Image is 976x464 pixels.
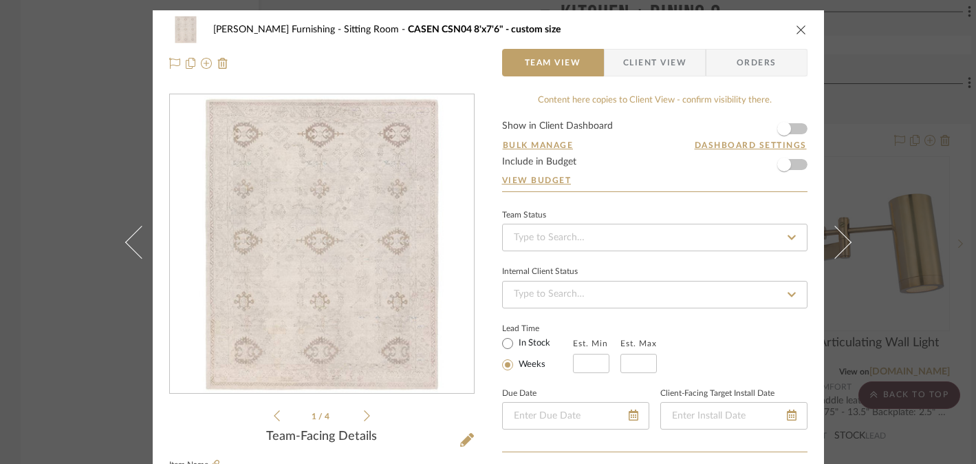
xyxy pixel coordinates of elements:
button: close [795,23,807,36]
img: Remove from project [217,58,228,69]
input: Enter Due Date [502,402,649,430]
mat-radio-group: Select item type [502,335,573,373]
label: Client-Facing Target Install Date [660,390,774,397]
input: Enter Install Date [660,402,807,430]
span: Sitting Room [344,25,408,34]
span: 4 [325,412,332,421]
span: Team View [525,49,581,76]
input: Type to Search… [502,224,807,251]
span: 1 [312,412,318,421]
div: Team Status [502,212,546,219]
a: View Budget [502,175,807,186]
label: Est. Min [573,339,608,348]
img: 9f5059d2-5e85-4937-bb0a-5ea567bd5eaf_48x40.jpg [169,16,202,43]
div: Team-Facing Details [169,430,475,445]
img: 9f5059d2-5e85-4937-bb0a-5ea567bd5eaf_436x436.jpg [173,95,471,394]
div: Content here copies to Client View - confirm visibility there. [502,94,807,107]
button: Dashboard Settings [694,139,807,151]
span: Orders [722,49,792,76]
button: Bulk Manage [502,139,574,151]
div: Internal Client Status [502,268,578,275]
label: Lead Time [502,322,573,335]
label: Est. Max [620,339,657,348]
span: [PERSON_NAME] Furnishing [213,25,344,34]
label: Due Date [502,390,536,397]
span: / [318,412,325,421]
input: Type to Search… [502,281,807,308]
span: CASEN CSN04 8'x7'6" - custom size [408,25,561,34]
label: Weeks [516,359,545,371]
span: Client View [623,49,686,76]
label: In Stock [516,337,550,350]
div: 0 [170,95,474,394]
